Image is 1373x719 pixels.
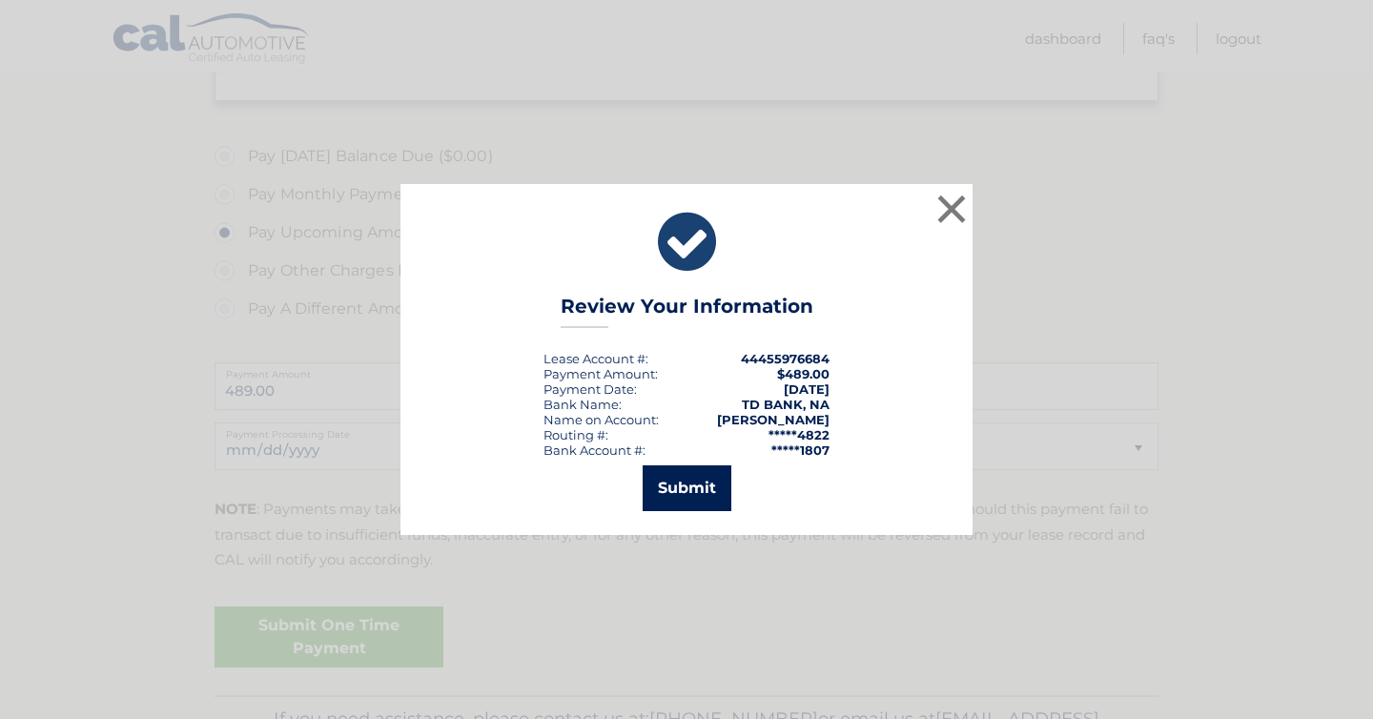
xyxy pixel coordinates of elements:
div: : [543,381,637,397]
button: Submit [643,465,731,511]
div: Lease Account #: [543,351,648,366]
div: Bank Account #: [543,442,646,458]
h3: Review Your Information [561,295,813,328]
div: Name on Account: [543,412,659,427]
button: × [932,190,971,228]
div: Payment Amount: [543,366,658,381]
strong: 44455976684 [741,351,830,366]
strong: [PERSON_NAME] [717,412,830,427]
span: Payment Date [543,381,634,397]
span: $489.00 [777,366,830,381]
div: Routing #: [543,427,608,442]
div: Bank Name: [543,397,622,412]
strong: TD BANK, NA [742,397,830,412]
span: [DATE] [784,381,830,397]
